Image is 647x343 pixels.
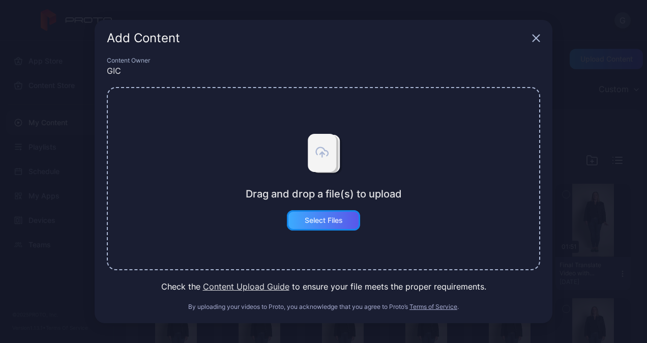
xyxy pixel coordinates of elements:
[203,280,289,293] button: Content Upload Guide
[107,65,540,77] div: GIC
[107,280,540,293] div: Check the to ensure your file meets the proper requirements.
[246,188,402,200] div: Drag and drop a file(s) to upload
[287,210,360,231] button: Select Files
[107,303,540,311] div: By uploading your videos to Proto, you acknowledge that you agree to Proto’s .
[409,303,457,311] button: Terms of Service
[107,32,528,44] div: Add Content
[107,56,540,65] div: Content Owner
